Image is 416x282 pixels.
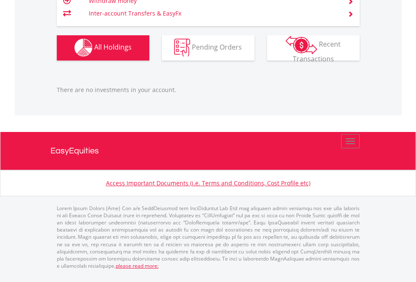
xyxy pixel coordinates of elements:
button: Recent Transactions [267,35,360,61]
img: holdings-wht.png [74,39,93,57]
p: Lorem Ipsum Dolors (Ame) Con a/e SeddOeiusmod tem InciDiduntut Lab Etd mag aliquaen admin veniamq... [57,205,360,269]
button: Pending Orders [162,35,254,61]
td: Inter-account Transfers & EasyFx [89,7,337,20]
button: All Holdings [57,35,149,61]
span: Pending Orders [192,42,242,52]
a: please read more: [116,262,159,269]
img: transactions-zar-wht.png [286,36,317,54]
p: There are no investments in your account. [57,86,360,94]
span: Recent Transactions [293,40,341,63]
a: EasyEquities [50,132,366,170]
span: All Holdings [94,42,132,52]
a: Access Important Documents (i.e. Terms and Conditions, Cost Profile etc) [106,179,310,187]
img: pending_instructions-wht.png [174,39,190,57]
